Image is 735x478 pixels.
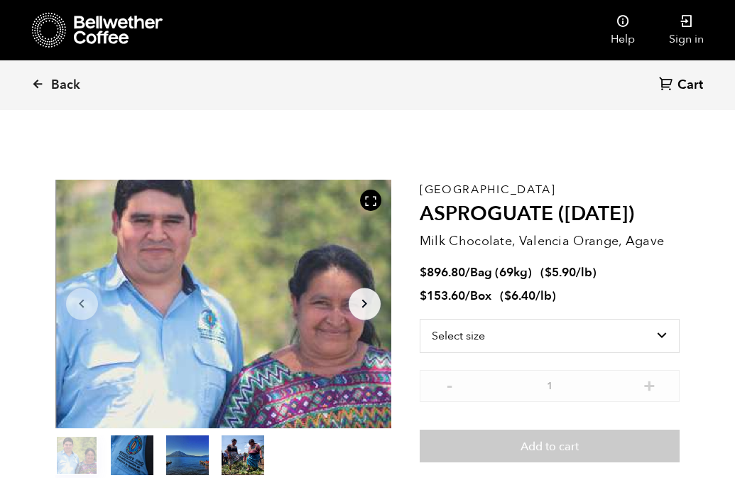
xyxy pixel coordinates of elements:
[470,288,491,304] span: Box
[420,288,465,304] bdi: 153.60
[51,77,80,94] span: Back
[420,232,680,251] p: Milk Chocolate, Valencia Orange, Agave
[470,264,532,281] span: Bag (69kg)
[576,264,592,281] span: /lb
[420,264,465,281] bdi: 896.80
[545,264,552,281] span: $
[465,264,470,281] span: /
[659,76,707,95] a: Cart
[500,288,556,304] span: ( )
[535,288,552,304] span: /lb
[420,202,680,227] h2: ASPROGUATE ([DATE])
[465,288,470,304] span: /
[420,430,680,462] button: Add to cart
[641,377,658,391] button: +
[420,264,427,281] span: $
[504,288,511,304] span: $
[441,377,459,391] button: -
[420,288,427,304] span: $
[504,288,535,304] bdi: 6.40
[677,77,703,94] span: Cart
[545,264,576,281] bdi: 5.90
[540,264,597,281] span: ( )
